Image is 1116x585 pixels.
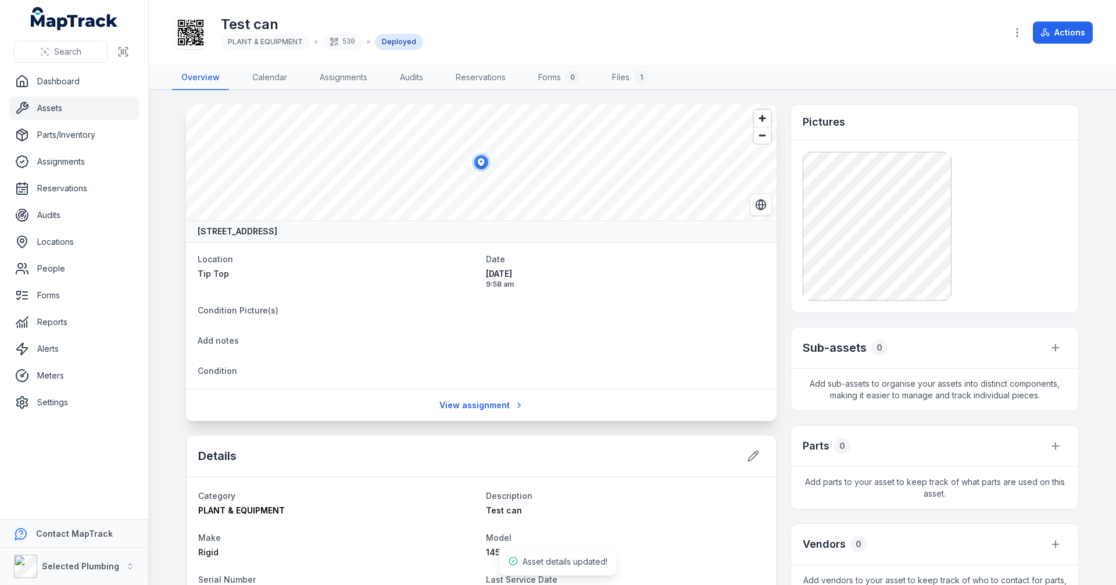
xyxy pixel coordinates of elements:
[42,561,119,571] strong: Selected Plumbing
[803,114,845,130] h3: Pictures
[634,70,648,84] div: 1
[486,254,505,264] span: Date
[198,305,278,315] span: Condition Picture(s)
[9,257,139,280] a: People
[9,97,139,120] a: Assets
[9,391,139,414] a: Settings
[486,505,522,515] span: Test can
[486,491,532,501] span: Description
[54,46,81,58] span: Search
[198,366,237,376] span: Condition
[9,204,139,227] a: Audits
[323,34,362,50] div: 530
[9,284,139,307] a: Forms
[243,66,296,90] a: Calendar
[803,340,867,356] h2: Sub-assets
[198,547,219,557] span: Rigid
[754,127,771,144] button: Zoom out
[523,557,607,566] span: Asset details updated!
[603,66,657,90] a: Files1
[486,547,506,557] span: 1450
[198,533,221,543] span: Make
[36,529,113,538] strong: Contact MapTrack
[9,364,139,387] a: Meters
[198,254,233,264] span: Location
[529,66,589,90] a: Forms0
[1033,22,1093,44] button: Actions
[221,15,423,34] h1: Test can
[850,536,867,552] div: 0
[9,123,139,147] a: Parts/Inventory
[486,575,557,584] span: Last Service Date
[432,394,531,416] a: View assignment
[375,34,423,50] div: Deployed
[871,340,888,356] div: 0
[172,66,229,90] a: Overview
[9,177,139,200] a: Reservations
[486,268,765,289] time: 9/18/2025, 9:58:13 AM
[391,66,432,90] a: Audits
[198,575,256,584] span: Serial Number
[198,505,285,515] span: PLANT & EQUIPMENT
[486,268,765,280] span: [DATE]
[750,194,772,216] button: Switch to Satellite View
[9,150,139,173] a: Assignments
[566,70,580,84] div: 0
[9,311,139,334] a: Reports
[186,104,777,220] canvas: Map
[486,533,512,543] span: Model
[198,269,229,279] span: Tip Top
[754,110,771,127] button: Zoom in
[198,268,477,280] a: Tip Top
[198,491,235,501] span: Category
[198,448,237,464] h2: Details
[228,37,303,46] span: PLANT & EQUIPMENT
[446,66,515,90] a: Reservations
[791,369,1078,411] span: Add sub-assets to organise your assets into distinct components, making it easier to manage and t...
[198,226,277,237] strong: [STREET_ADDRESS]
[310,66,377,90] a: Assignments
[834,438,850,454] div: 0
[803,438,829,454] h3: Parts
[486,280,765,289] span: 9:58 am
[198,336,239,345] span: Add notes
[14,41,108,63] button: Search
[9,70,139,93] a: Dashboard
[9,337,139,361] a: Alerts
[9,230,139,254] a: Locations
[31,7,118,30] a: MapTrack
[791,467,1078,509] span: Add parts to your asset to keep track of what parts are used on this asset.
[803,536,846,552] h3: Vendors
